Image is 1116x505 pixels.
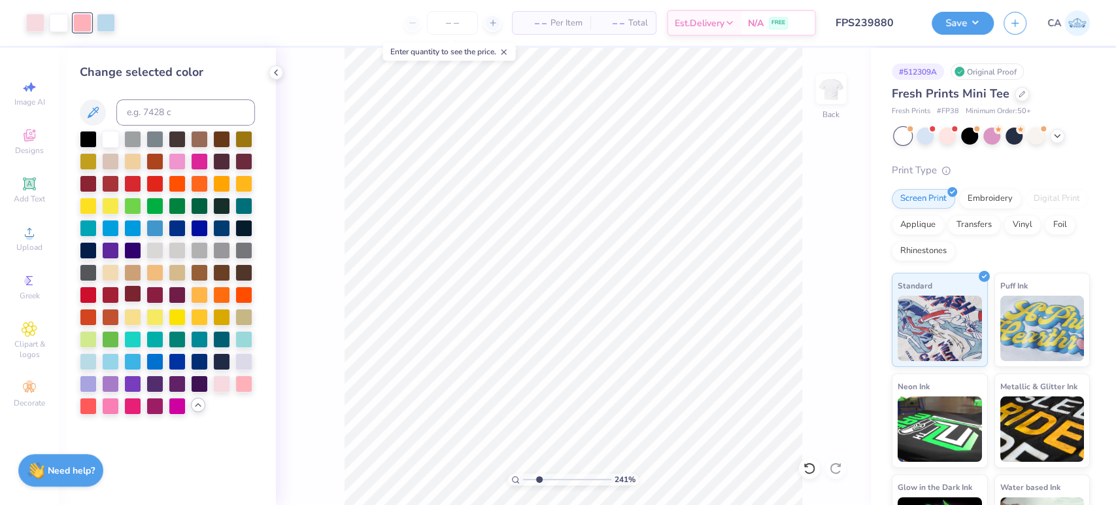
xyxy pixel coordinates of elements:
span: N/A [748,16,764,30]
div: Applique [892,215,944,235]
img: Metallic & Glitter Ink [1000,396,1085,462]
span: Image AI [14,97,45,107]
span: Standard [898,279,932,292]
img: Standard [898,296,982,361]
span: Puff Ink [1000,279,1028,292]
span: Decorate [14,398,45,408]
span: Water based Ink [1000,480,1060,494]
div: Rhinestones [892,241,955,261]
span: Neon Ink [898,379,930,393]
span: – – [598,16,624,30]
strong: Need help? [48,464,95,477]
img: Back [818,76,844,102]
span: Greek [20,290,40,301]
div: Digital Print [1025,189,1089,209]
div: Transfers [948,215,1000,235]
div: Foil [1045,215,1075,235]
input: e.g. 7428 c [116,99,255,126]
a: CA [1047,10,1090,36]
span: Add Text [14,194,45,204]
span: Clipart & logos [7,339,52,360]
div: Embroidery [959,189,1021,209]
span: Designs [15,145,44,156]
button: Save [932,12,994,35]
span: – – [520,16,547,30]
input: – – [427,11,478,35]
span: Metallic & Glitter Ink [1000,379,1077,393]
div: Original Proof [951,63,1024,80]
span: Minimum Order: 50 + [966,106,1031,117]
span: CA [1047,16,1061,31]
span: FREE [771,18,785,27]
div: Back [822,109,839,120]
div: # 512309A [892,63,944,80]
span: Upload [16,242,42,252]
input: Untitled Design [826,10,922,36]
span: 241 % [615,474,635,485]
span: Glow in the Dark Ink [898,480,972,494]
div: Enter quantity to see the price. [383,43,516,61]
div: Vinyl [1004,215,1041,235]
div: Print Type [892,163,1090,178]
img: Chollene Anne Aranda [1064,10,1090,36]
span: Per Item [550,16,583,30]
span: Total [628,16,648,30]
span: # FP38 [937,106,959,117]
span: Fresh Prints [892,106,930,117]
div: Screen Print [892,189,955,209]
span: Est. Delivery [675,16,724,30]
img: Neon Ink [898,396,982,462]
div: Change selected color [80,63,255,81]
img: Puff Ink [1000,296,1085,361]
span: Fresh Prints Mini Tee [892,86,1009,101]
